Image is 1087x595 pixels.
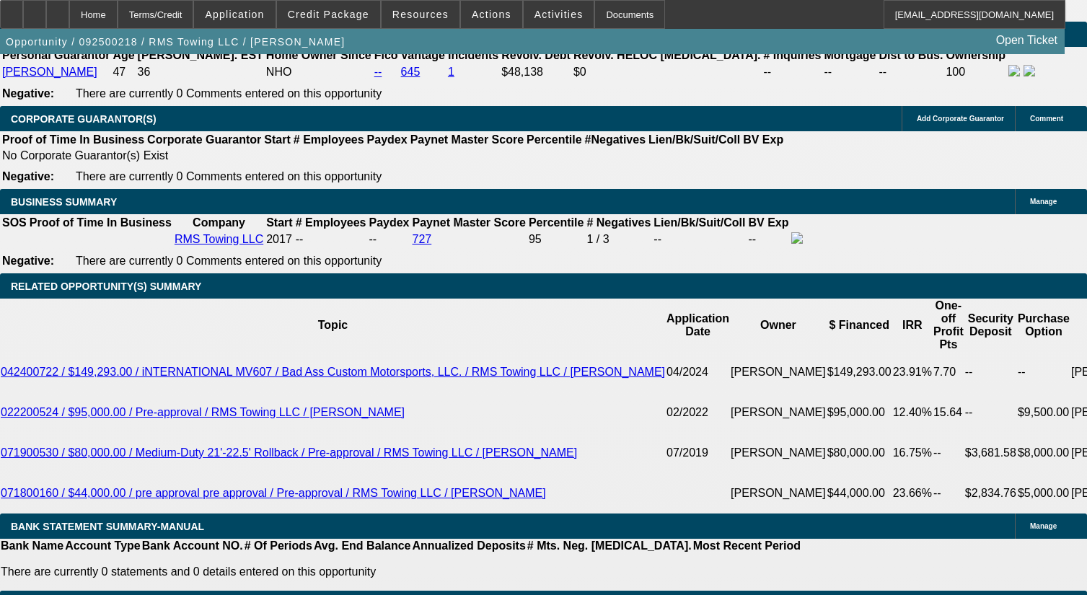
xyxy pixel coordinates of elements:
[296,233,304,245] span: --
[1017,433,1070,473] td: $8,000.00
[527,133,581,146] b: Percentile
[64,539,141,553] th: Account Type
[175,233,263,245] a: RMS Towing LLC
[586,233,651,246] div: 1 / 3
[265,64,372,80] td: NHO
[112,64,135,80] td: 47
[827,433,892,473] td: $80,000.00
[382,1,459,28] button: Resources
[527,539,692,553] th: # Mts. Neg. [MEDICAL_DATA].
[534,9,584,20] span: Activities
[392,9,449,20] span: Resources
[194,1,275,28] button: Application
[6,36,346,48] span: Opportunity / 092500218 / RMS Towing LLC / [PERSON_NAME]
[368,232,410,247] td: --
[1017,299,1070,352] th: Purchase Option
[879,64,944,80] td: --
[1024,65,1035,76] img: linkedin-icon.png
[1,133,145,147] th: Proof of Time In Business
[791,232,803,244] img: facebook-icon.png
[76,87,382,100] span: There are currently 0 Comments entered on this opportunity
[193,216,245,229] b: Company
[743,133,783,146] b: BV Exp
[137,64,264,80] td: 36
[313,539,412,553] th: Avg. End Balance
[747,232,789,247] td: --
[917,115,1004,123] span: Add Corporate Guarantor
[369,216,409,229] b: Paydex
[410,133,524,146] b: Paynet Master Score
[666,392,730,433] td: 02/2022
[763,49,821,61] b: # Inquiries
[277,1,380,28] button: Credit Package
[827,392,892,433] td: $95,000.00
[824,49,876,61] b: Mortgage
[2,66,97,78] a: [PERSON_NAME]
[529,216,584,229] b: Percentile
[76,255,382,267] span: There are currently 0 Comments entered on this opportunity
[892,433,933,473] td: 16.75%
[933,352,964,392] td: 7.70
[29,216,172,230] th: Proof of Time In Business
[413,216,526,229] b: Paynet Master Score
[648,133,740,146] b: Lien/Bk/Suit/Coll
[501,64,571,80] td: $48,138
[573,49,761,61] b: Revolv. HELOC [MEDICAL_DATA].
[964,473,1017,514] td: $2,834.76
[964,352,1017,392] td: --
[1030,522,1057,530] span: Manage
[666,433,730,473] td: 07/2019
[401,49,445,61] b: Vantage
[990,28,1063,53] a: Open Ticket
[879,49,943,61] b: Dist to Bus.
[730,299,827,352] th: Owner
[964,392,1017,433] td: --
[573,64,762,80] td: $0
[374,49,398,61] b: Fico
[1017,352,1070,392] td: --
[762,64,822,80] td: --
[266,216,292,229] b: Start
[892,352,933,392] td: 23.91%
[892,473,933,514] td: 23.66%
[501,49,571,61] b: Revolv. Debt
[76,170,382,182] span: There are currently 0 Comments entered on this opportunity
[1017,392,1070,433] td: $9,500.00
[1008,65,1020,76] img: facebook-icon.png
[448,66,454,78] a: 1
[401,66,421,78] a: 645
[692,539,801,553] th: Most Recent Period
[141,539,244,553] th: Bank Account NO.
[824,64,877,80] td: --
[653,232,746,247] td: --
[147,133,261,146] b: Corporate Guarantor
[2,255,54,267] b: Negative:
[748,216,788,229] b: BV Exp
[946,49,1005,61] b: Ownership
[367,133,408,146] b: Paydex
[524,1,594,28] button: Activities
[933,433,964,473] td: --
[205,9,264,20] span: Application
[933,299,964,352] th: One-off Profit Pts
[666,299,730,352] th: Application Date
[1017,473,1070,514] td: $5,000.00
[1,565,801,578] p: There are currently 0 statements and 0 details entered on this opportunity
[1,487,546,499] a: 071800160 / $44,000.00 / pre approval pre approval / Pre-approval / RMS Towing LLC / [PERSON_NAME]
[892,299,933,352] th: IRR
[11,521,204,532] span: BANK STATEMENT SUMMARY-MANUAL
[11,113,157,125] span: CORPORATE GUARANTOR(S)
[461,1,522,28] button: Actions
[730,392,827,433] td: [PERSON_NAME]
[1030,198,1057,206] span: Manage
[892,392,933,433] td: 12.40%
[827,473,892,514] td: $44,000.00
[296,216,366,229] b: # Employees
[1,216,27,230] th: SOS
[933,392,964,433] td: 15.64
[2,87,54,100] b: Negative:
[288,9,369,20] span: Credit Package
[2,170,54,182] b: Negative:
[964,299,1017,352] th: Security Deposit
[586,216,651,229] b: # Negatives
